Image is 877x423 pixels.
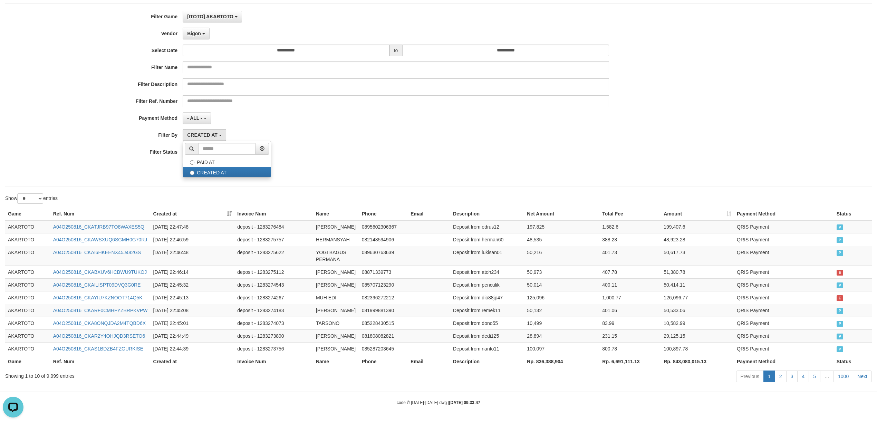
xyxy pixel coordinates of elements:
[450,278,524,291] td: Deposit from penculik
[5,291,50,304] td: AKARTOTO
[359,317,408,329] td: 085228430515
[524,317,599,329] td: 10,499
[151,233,235,246] td: [DATE] 22:46:59
[5,220,50,233] td: AKARTOTO
[450,266,524,278] td: Deposit from atoh234
[661,220,734,233] td: 199,407.6
[359,246,408,266] td: 089630763639
[5,246,50,266] td: AKARTOTO
[833,371,853,382] a: 1000
[837,308,844,314] span: PAID
[734,304,834,317] td: QRIS Payment
[734,342,834,355] td: QRIS Payment
[53,237,147,242] a: A04O250816_CKAWSXUQ6SGMH0G70RJ
[53,282,141,288] a: A04O250816_CKAILISPT09DVQ3G0RE
[736,371,764,382] a: Previous
[151,291,235,304] td: [DATE] 22:45:13
[853,371,872,382] a: Next
[763,371,775,382] a: 1
[5,355,50,368] th: Game
[661,355,734,368] th: Rp. 843,080,015.13
[3,3,23,23] button: Open LiveChat chat widget
[524,329,599,342] td: 28,894
[786,371,798,382] a: 3
[151,266,235,278] td: [DATE] 22:46:14
[359,233,408,246] td: 082148594906
[797,371,809,382] a: 4
[734,317,834,329] td: QRIS Payment
[5,193,58,204] label: Show entries
[524,355,599,368] th: Rp. 836,388,904
[661,342,734,355] td: 100,897.78
[837,295,844,301] span: EXPIRED
[408,355,450,368] th: Email
[313,304,359,317] td: [PERSON_NAME]
[234,342,313,355] td: deposit - 1283273756
[53,250,141,255] a: A04O250816_CKAI6HKEENX45J482GS
[524,291,599,304] td: 125,096
[151,355,235,368] th: Created at
[187,14,233,19] span: [ITOTO] AKARTOTO
[187,31,201,36] span: Bigon
[53,295,143,300] a: A04O250816_CKAYIU7KZNOOT714Q5K
[5,304,50,317] td: AKARTOTO
[183,167,271,177] label: CREATED AT
[234,266,313,278] td: deposit - 1283275112
[53,269,147,275] a: A04O250816_CKABXUV6HCBWU9TUKOJ
[313,220,359,233] td: [PERSON_NAME]
[187,115,202,121] span: - ALL -
[359,329,408,342] td: 081808082821
[313,278,359,291] td: [PERSON_NAME]
[151,208,235,220] th: Created at: activate to sort column ascending
[234,246,313,266] td: deposit - 1283275622
[5,342,50,355] td: AKARTOTO
[524,342,599,355] td: 100,097
[190,160,194,165] input: PAID AT
[837,334,844,339] span: PAID
[734,266,834,278] td: QRIS Payment
[449,400,480,405] strong: [DATE] 09:33:47
[524,304,599,317] td: 50,132
[837,282,844,288] span: PAID
[234,304,313,317] td: deposit - 1283274183
[599,291,661,304] td: 1,000.77
[313,208,359,220] th: Name
[837,346,844,352] span: PAID
[151,246,235,266] td: [DATE] 22:46:48
[450,246,524,266] td: Deposit from lukisan01
[151,278,235,291] td: [DATE] 22:45:32
[820,371,834,382] a: …
[661,304,734,317] td: 50,533.06
[661,266,734,278] td: 51,380.78
[837,237,844,243] span: PAID
[359,291,408,304] td: 082396272212
[359,278,408,291] td: 085707123290
[5,208,50,220] th: Game
[50,208,151,220] th: Ref. Num
[809,371,820,382] a: 5
[151,304,235,317] td: [DATE] 22:45:08
[450,342,524,355] td: Deposit from rianto11
[313,355,359,368] th: Name
[53,320,146,326] a: A04O250816_CKA8ONQJDA2M4TQBD6X
[234,233,313,246] td: deposit - 1283275757
[524,208,599,220] th: Net Amount
[313,266,359,278] td: [PERSON_NAME]
[190,171,194,175] input: CREATED AT
[313,291,359,304] td: MUH EDI
[53,333,145,339] a: A04O250816_CKAR2Y4OHJQD3RSETO6
[599,246,661,266] td: 401.73
[734,355,834,368] th: Payment Method
[599,278,661,291] td: 400.11
[359,342,408,355] td: 085287203645
[5,233,50,246] td: AKARTOTO
[450,304,524,317] td: Deposit from remek11
[661,208,734,220] th: Amount: activate to sort column ascending
[234,278,313,291] td: deposit - 1283274543
[599,220,661,233] td: 1,582.6
[450,355,524,368] th: Description
[359,208,408,220] th: Phone
[524,220,599,233] td: 197,825
[151,342,235,355] td: [DATE] 22:44:39
[408,208,450,220] th: Email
